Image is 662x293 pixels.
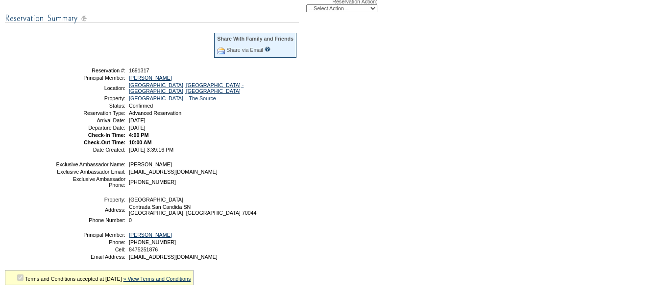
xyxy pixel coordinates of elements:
[217,36,294,42] div: Share With Family and Friends
[55,103,125,109] td: Status:
[55,82,125,94] td: Location:
[129,68,149,73] span: 1691317
[55,147,125,153] td: Date Created:
[55,217,125,223] td: Phone Number:
[129,232,172,238] a: [PERSON_NAME]
[55,247,125,252] td: Cell:
[129,179,176,185] span: [PHONE_NUMBER]
[123,276,191,282] a: » View Terms and Conditions
[88,132,125,138] strong: Check-In Time:
[129,110,181,116] span: Advanced Reservation
[129,125,146,131] span: [DATE]
[129,197,183,203] span: [GEOGRAPHIC_DATA]
[55,75,125,81] td: Principal Member:
[129,117,146,123] span: [DATE]
[226,47,263,53] a: Share via Email
[84,139,125,145] strong: Check-Out Time:
[55,68,125,73] td: Reservation #:
[129,95,183,101] a: [GEOGRAPHIC_DATA]
[129,247,158,252] span: 8475251876
[5,12,299,24] img: subTtlResSummary.gif
[265,46,270,52] input: What is this?
[55,197,125,203] td: Property:
[129,217,132,223] span: 0
[129,75,172,81] a: [PERSON_NAME]
[129,147,173,153] span: [DATE] 3:39:16 PM
[55,95,125,101] td: Property:
[55,169,125,175] td: Exclusive Ambassador Email:
[129,139,151,145] span: 10:00 AM
[189,95,216,101] a: The Source
[129,161,172,167] span: [PERSON_NAME]
[55,232,125,238] td: Principal Member:
[129,254,218,260] span: [EMAIL_ADDRESS][DOMAIN_NAME]
[55,125,125,131] td: Departure Date:
[25,276,122,282] span: Terms and Conditions accepted at [DATE]
[55,204,125,216] td: Address:
[55,239,125,245] td: Phone:
[129,204,256,216] span: Contrada San Candida SN [GEOGRAPHIC_DATA], [GEOGRAPHIC_DATA] 70044
[55,110,125,116] td: Reservation Type:
[129,82,244,94] a: [GEOGRAPHIC_DATA], [GEOGRAPHIC_DATA] - [GEOGRAPHIC_DATA], [GEOGRAPHIC_DATA]
[55,117,125,123] td: Arrival Date:
[55,176,125,188] td: Exclusive Ambassador Phone:
[129,103,153,109] span: Confirmed
[55,254,125,260] td: Email Address:
[129,239,176,245] span: [PHONE_NUMBER]
[129,132,148,138] span: 4:00 PM
[129,169,218,175] span: [EMAIL_ADDRESS][DOMAIN_NAME]
[55,161,125,167] td: Exclusive Ambassador Name:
